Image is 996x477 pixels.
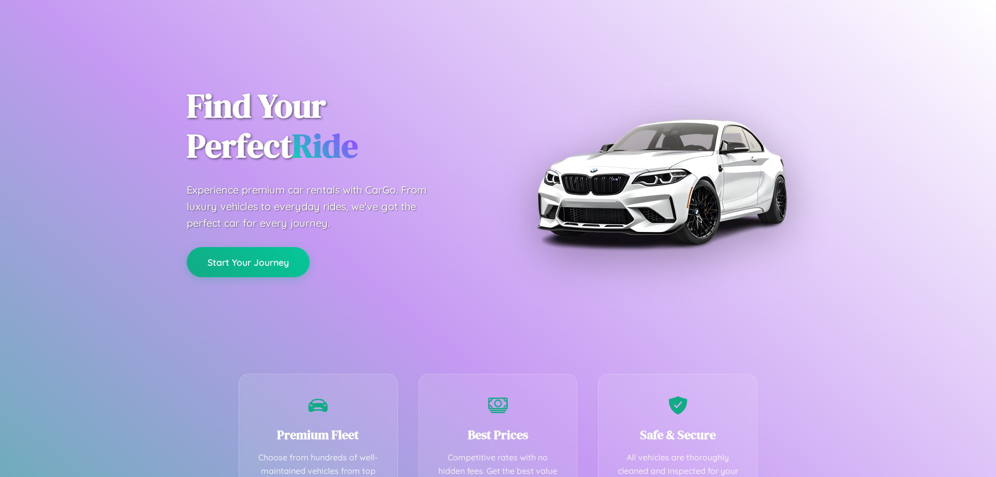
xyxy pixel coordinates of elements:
[187,182,446,231] p: Experience premium car rentals with CarGo. From luxury vehicles to everyday rides, we've got the ...
[255,426,382,443] h3: Premium Fleet
[435,426,562,443] h3: Best Prices
[187,86,482,166] h1: Find Your Perfect
[614,426,741,443] h3: Safe & Secure
[187,247,310,277] button: Start Your Journey
[292,123,358,168] span: Ride
[532,52,791,311] img: Premium BMW car rental vehicle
